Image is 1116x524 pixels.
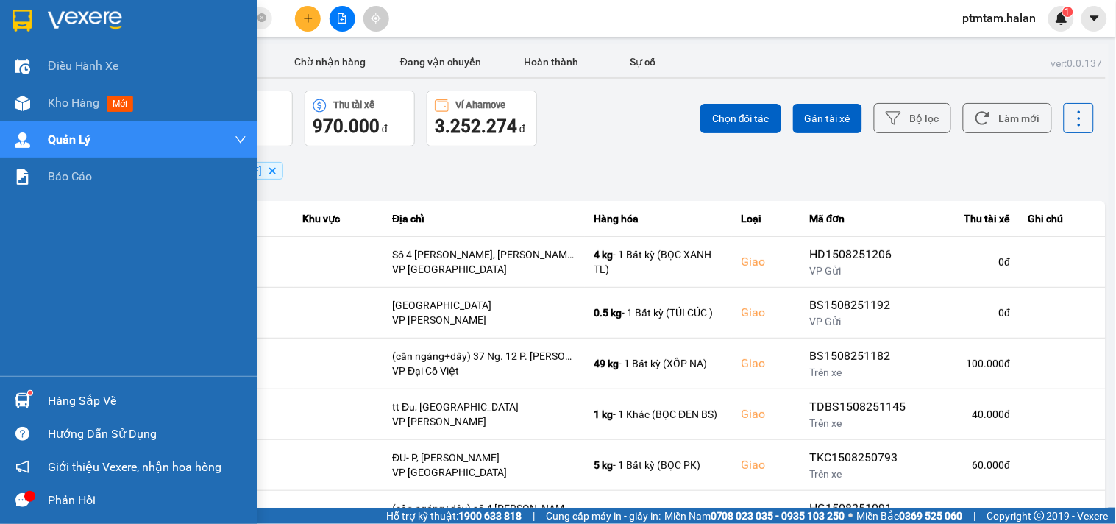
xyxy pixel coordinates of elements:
div: TKC1508250793 [809,449,906,467]
div: Giao [741,406,792,423]
button: file-add [330,6,355,32]
span: 970.000 [313,116,380,137]
span: | [974,508,976,524]
span: Kho hàng [48,96,99,110]
img: solution-icon [15,169,30,185]
div: 100.000 đ [923,356,1010,371]
span: Chọn đối tác [712,111,770,126]
span: plus [303,13,313,24]
div: VP [GEOGRAPHIC_DATA] [392,262,576,277]
span: message [15,493,29,507]
div: [GEOGRAPHIC_DATA] [392,298,576,313]
span: ⚪️ [849,513,853,519]
span: 4 kg [594,249,613,261]
span: close-circle [257,12,266,26]
div: - 1 Bất kỳ (BỌC PK) [594,458,723,472]
th: Khu vực [294,201,383,237]
span: Báo cáo [48,167,92,185]
div: Thu tài xế [923,210,1010,227]
div: ĐU- P, [PERSON_NAME] [392,450,576,465]
div: Trên xe [809,416,906,431]
div: Trên xe [809,365,906,380]
sup: 1 [1063,7,1073,17]
div: tt Đu, [GEOGRAPHIC_DATA] [392,400,576,414]
th: Mã đơn [800,201,914,237]
span: | [533,508,535,524]
span: 1 kg [594,408,613,420]
div: HD1508251206 [809,246,906,263]
button: Chọn đối tác [700,104,781,133]
button: Thu tài xế970.000 đ [305,91,415,146]
button: Chờ nhận hàng [275,47,385,77]
th: Hàng hóa [585,201,732,237]
strong: 1900 633 818 [458,510,522,522]
span: Cung cấp máy in - giấy in: [546,508,661,524]
span: 49 kg [594,358,619,369]
button: Hoàn thành [496,47,606,77]
div: VP [PERSON_NAME] [392,313,576,327]
div: Số 4 [PERSON_NAME], [PERSON_NAME], [GEOGRAPHIC_DATA] [392,247,576,262]
span: question-circle [15,427,29,441]
div: - 1 Khác (BỌC ĐEN BS) [594,407,723,422]
img: icon-new-feature [1055,12,1068,25]
div: Giao [741,355,792,372]
span: Miền Bắc [857,508,963,524]
div: 0 đ [923,305,1010,320]
div: Trên xe [809,467,906,481]
span: caret-down [1088,12,1101,25]
div: BS1508251192 [809,297,906,314]
span: mới [107,96,133,112]
div: (cần ngáng+dây) 37 Ng. 12 P. [PERSON_NAME], [PERSON_NAME], [GEOGRAPHIC_DATA], [GEOGRAPHIC_DATA], ... [392,349,576,364]
div: (cần ngáng+dây) số 4 [PERSON_NAME], [GEOGRAPHIC_DATA], [GEOGRAPHIC_DATA], [GEOGRAPHIC_DATA] [392,501,576,516]
span: Miền Nam [664,508,845,524]
div: VP Đại Cồ Việt [392,364,576,378]
span: Điều hành xe [48,57,119,75]
div: 60.000 đ [923,458,1010,472]
span: 5 kg [594,459,613,471]
svg: Delete [268,166,277,175]
button: Sự cố [606,47,680,77]
button: Bộ lọc [874,103,951,133]
div: Hàng sắp về [48,390,246,412]
div: đ [313,115,407,138]
th: Ghi chú [1019,201,1106,237]
button: Đang vận chuyển [385,47,496,77]
button: Làm mới [963,103,1052,133]
div: 40.000 đ [923,407,1010,422]
div: - 1 Bất kỳ (BỌC XANH TL) [594,247,723,277]
div: BS1508251182 [809,347,906,365]
div: Giao [741,304,792,322]
div: - 1 Bất kỳ (TÚI CÚC ) [594,305,723,320]
img: warehouse-icon [15,393,30,408]
span: 1 [1065,7,1070,17]
div: Hướng dẫn sử dụng [48,423,246,445]
span: copyright [1034,511,1045,521]
button: caret-down [1081,6,1107,32]
span: 0.5 kg [594,307,622,319]
div: 0 đ [923,255,1010,269]
div: VP Gửi [809,314,906,329]
div: VP [GEOGRAPHIC_DATA] [392,465,576,480]
div: TDBS1508251145 [809,398,906,416]
button: plus [295,6,321,32]
div: Ví Ahamove [456,100,506,110]
div: đ [435,115,529,138]
div: HG1508251091 [809,500,906,517]
span: 3.252.274 [435,116,517,137]
div: VP Gửi [809,263,906,278]
img: warehouse-icon [15,59,30,74]
button: aim [363,6,389,32]
img: logo-vxr [13,10,32,32]
span: close-circle [257,13,266,22]
div: VP [PERSON_NAME] [392,414,576,429]
span: Giới thiệu Vexere, nhận hoa hồng [48,458,221,476]
div: Giao [741,253,792,271]
span: Gán tài xế [805,111,850,126]
div: Phản hồi [48,489,246,511]
div: Thu tài xế [334,100,375,110]
th: Loại [732,201,800,237]
th: Địa chỉ [383,201,585,237]
img: warehouse-icon [15,132,30,148]
div: Giao [741,456,792,474]
span: aim [371,13,381,24]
